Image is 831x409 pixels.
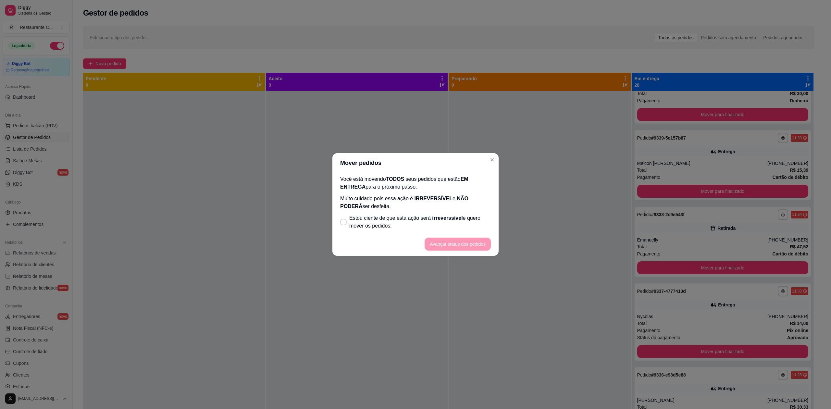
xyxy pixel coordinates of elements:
p: Você está movendo seus pedidos que estão para o próximo passo. [340,175,491,191]
span: TODOS [386,176,404,182]
span: Estou ciente de que esta ação será e quero mover os pedidos. [349,214,491,230]
span: NÃO PODERÁ [340,196,468,209]
span: irreverssível [432,215,463,221]
p: Muito cuidado pois essa ação é e ser desfeita. [340,195,491,210]
header: Mover pedidos [332,153,499,173]
button: Close [487,155,497,165]
span: IRREVERSÍVEL [415,196,453,201]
